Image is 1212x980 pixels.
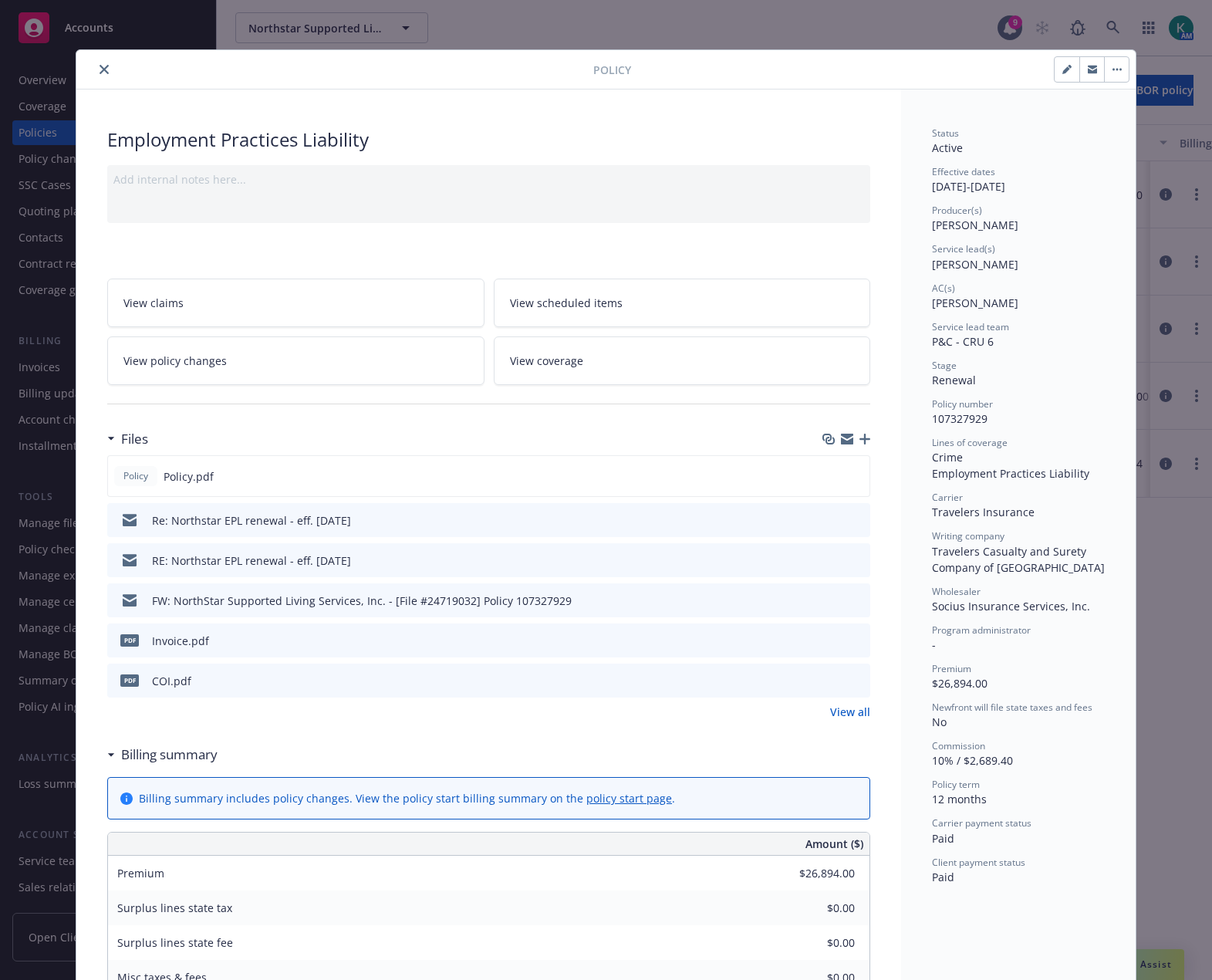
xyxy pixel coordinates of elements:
input: 0.00 [764,862,864,885]
div: COI.pdf [152,673,191,689]
div: Billing summary includes policy changes. View the policy start billing summary on the . [139,790,675,806]
span: Premium [932,662,971,675]
button: download file [825,673,838,689]
span: Surplus lines state fee [117,935,233,950]
span: 10% / $2,689.40 [932,753,1013,768]
button: download file [825,553,838,569]
h3: Billing summary [121,745,218,765]
span: Carrier payment status [932,816,1031,830]
span: $26,894.00 [932,676,987,691]
div: [DATE] - [DATE] [932,165,1105,194]
input: 0.00 [764,931,864,955]
span: Effective dates [932,165,995,178]
div: Billing summary [107,745,218,765]
button: download file [825,593,838,609]
a: policy start page [586,791,672,806]
input: 0.00 [764,897,864,920]
span: Socius Insurance Services, Inc. [932,599,1090,613]
span: Travelers Insurance [932,505,1035,519]
a: View claims [107,279,484,327]
button: download file [825,468,837,485]
span: - [932,637,936,652]
span: Lines of coverage [932,436,1008,449]
button: preview file [850,553,864,569]
span: View coverage [510,353,583,369]
span: Renewal [932,373,976,387]
div: Re: Northstar EPL renewal - eff. [DATE] [152,512,351,529]
span: Policy term [932,778,980,791]
button: preview file [849,468,863,485]
span: Service lead(s) [932,242,995,255]
span: Policy.pdf [164,468,214,485]
a: View coverage [494,336,871,385]
span: Producer(s) [932,204,982,217]
span: P&C - CRU 6 [932,334,994,349]
button: preview file [850,633,864,649]
span: Travelers Casualty and Surety Company of [GEOGRAPHIC_DATA] [932,544,1105,575]
span: Amount ($) [805,836,863,852]
span: Active [932,140,963,155]
div: Employment Practices Liability [107,127,870,153]
span: [PERSON_NAME] [932,257,1018,272]
a: View all [830,704,870,720]
span: 12 months [932,792,987,806]
div: Invoice.pdf [152,633,209,649]
div: Files [107,429,148,449]
span: Paid [932,870,954,884]
button: download file [825,633,838,649]
button: download file [825,512,838,529]
span: Policy [593,62,631,78]
button: close [95,60,113,79]
span: Surplus lines state tax [117,901,232,915]
div: Crime [932,449,1105,465]
span: Writing company [932,529,1004,542]
span: [PERSON_NAME] [932,218,1018,232]
div: RE: Northstar EPL renewal - eff. [DATE] [152,553,351,569]
h3: Files [121,429,148,449]
span: [PERSON_NAME] [932,296,1018,310]
span: Service lead team [932,320,1009,333]
span: Policy number [932,397,993,411]
span: Wholesaler [932,585,981,598]
span: Client payment status [932,856,1025,869]
span: 107327929 [932,411,987,426]
button: preview file [850,673,864,689]
span: Carrier [932,491,963,504]
span: pdf [120,634,139,646]
a: View scheduled items [494,279,871,327]
a: View policy changes [107,336,484,385]
button: preview file [850,593,864,609]
span: Status [932,127,959,140]
span: Policy [120,469,151,483]
span: No [932,715,947,729]
span: Stage [932,359,957,372]
span: View claims [123,295,184,311]
button: preview file [850,512,864,529]
span: View policy changes [123,353,227,369]
span: View scheduled items [510,295,623,311]
span: Premium [117,866,164,880]
span: Newfront will file state taxes and fees [932,701,1092,714]
span: AC(s) [932,282,955,295]
div: Add internal notes here... [113,171,864,188]
span: pdf [120,674,139,686]
span: Program administrator [932,623,1031,637]
span: Commission [932,739,985,752]
span: Paid [932,831,954,846]
div: FW: NorthStar Supported Living Services, Inc. - [File #24719032] Policy 107327929 [152,593,572,609]
div: Employment Practices Liability [932,465,1105,482]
